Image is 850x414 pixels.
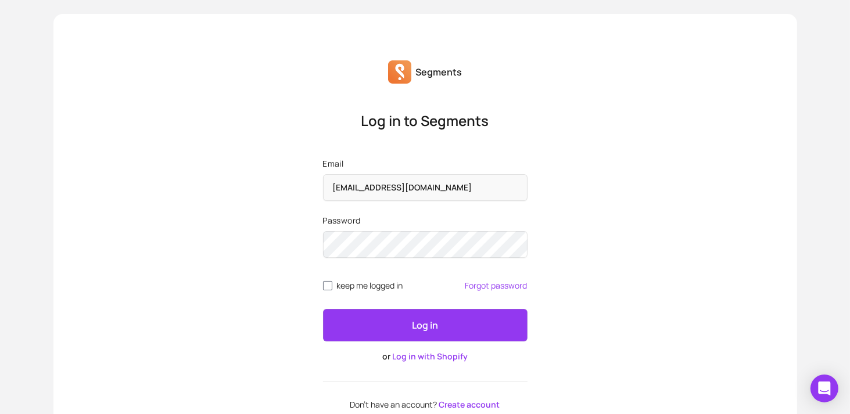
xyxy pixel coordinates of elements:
a: Log in with Shopify [392,351,468,362]
p: Segments [416,65,462,79]
a: Create account [439,399,500,410]
p: Log in to Segments [323,111,528,130]
input: Email [323,174,528,201]
a: Forgot password [465,281,528,290]
p: Log in [412,318,438,332]
label: Email [323,158,528,170]
button: Log in [323,309,528,341]
span: keep me logged in [337,281,403,290]
div: Open Intercom Messenger [810,375,838,402]
input: Password [323,231,528,258]
p: Don't have an account? [323,400,528,409]
label: Password [323,215,528,226]
input: remember me [323,281,332,290]
p: or [323,351,528,362]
